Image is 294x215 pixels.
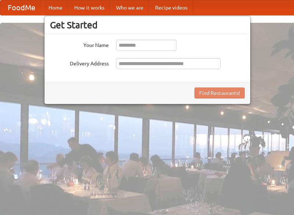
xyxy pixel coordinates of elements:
a: How it works [68,0,110,15]
label: Your Name [50,40,109,49]
button: Find Restaurants! [194,87,245,98]
a: Home [43,0,68,15]
a: Who we are [110,0,149,15]
a: Recipe videos [149,0,193,15]
label: Delivery Address [50,58,109,67]
a: FoodMe [0,0,43,15]
h3: Get Started [50,19,245,31]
